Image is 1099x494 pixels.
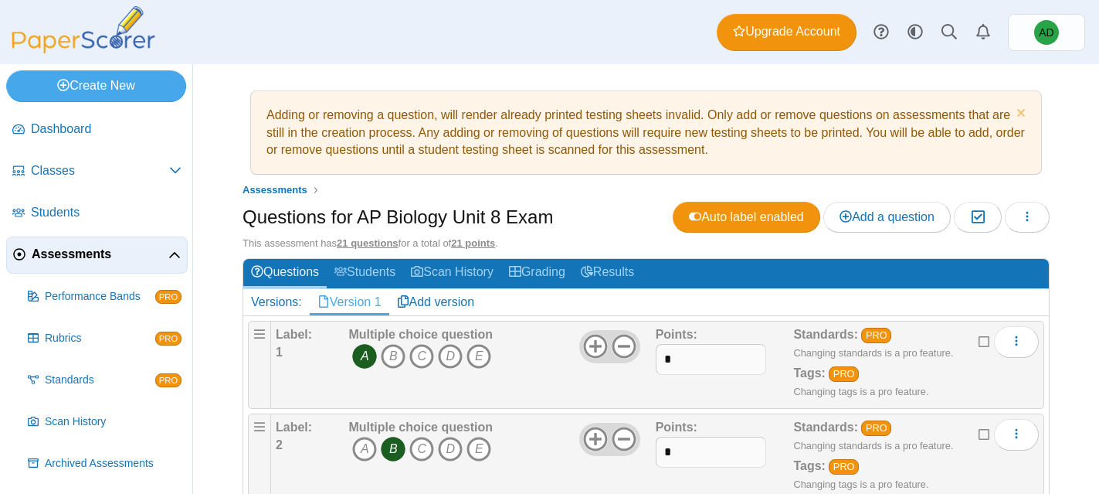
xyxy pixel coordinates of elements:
span: Standards [45,373,155,388]
a: Add a question [823,202,951,233]
span: Assessments [32,246,168,263]
u: 21 questions [337,237,398,249]
a: PaperScorer [6,43,161,56]
span: Upgrade Account [733,23,840,40]
a: Create New [6,70,186,101]
img: PaperScorer [6,6,161,53]
span: Rubrics [45,331,155,346]
span: Dashboard [31,121,181,138]
i: B [381,437,405,462]
b: 2 [276,438,283,451]
a: Performance Bands PRO [22,278,188,315]
a: PRO [829,459,859,475]
b: Label: [276,421,312,434]
a: Standards PRO [22,362,188,399]
span: PRO [155,373,181,387]
b: 1 [276,346,283,359]
b: Points: [656,421,697,434]
a: Upgrade Account [717,14,856,51]
b: Points: [656,328,697,341]
a: Dashboard [6,111,188,148]
i: D [438,344,463,369]
span: Assessments [243,184,307,196]
span: PRO [155,290,181,304]
span: Anna DiCenso [1034,20,1059,45]
a: Questions [243,259,327,288]
button: More options [994,419,1039,450]
a: Results [573,259,642,288]
span: Anna DiCenso [1039,27,1053,38]
a: Anna DiCenso [1008,14,1085,51]
a: Scan History [403,259,501,288]
u: 21 points [451,237,495,249]
a: Scan History [22,404,188,441]
a: Classes [6,153,188,190]
span: Archived Assessments [45,456,181,472]
b: Label: [276,328,312,341]
b: Standards: [793,328,858,341]
a: Rubrics PRO [22,320,188,357]
small: Changing standards is a pro feature. [793,440,953,451]
div: Drag handle [248,321,271,409]
span: Scan History [45,414,181,430]
a: Version 1 [310,289,389,315]
a: PRO [829,366,859,382]
div: Adding or removing a question, will render already printed testing sheets invalid. Only add or re... [259,99,1033,166]
a: PRO [861,421,891,436]
a: Archived Assessments [22,445,188,482]
i: C [409,437,434,462]
span: Classes [31,162,169,179]
b: Multiple choice question [348,328,493,341]
i: B [381,344,405,369]
a: Add version [389,289,483,315]
span: Students [31,204,181,221]
i: A [352,344,377,369]
a: Students [327,259,403,288]
b: Tags: [793,366,825,380]
b: Multiple choice question [348,421,493,434]
h1: Questions for AP Biology Unit 8 Exam [243,204,553,230]
button: More options [994,326,1039,357]
div: This assessment has for a total of . [243,237,1050,250]
span: PRO [155,332,181,346]
b: Tags: [793,459,825,472]
span: Add a question [840,210,934,223]
span: Auto label enabled [689,210,804,223]
a: Auto label enabled [673,202,820,233]
a: Assessments [239,181,311,200]
a: Grading [501,259,573,288]
i: E [466,344,491,369]
i: D [438,437,463,462]
a: Dismiss notice [1013,107,1026,123]
b: Standards: [793,421,858,434]
a: Alerts [966,15,1000,49]
a: PRO [861,328,891,343]
a: Assessments [6,237,188,274]
div: Versions: [243,289,310,315]
i: E [466,437,491,462]
small: Changing standards is a pro feature. [793,347,953,359]
a: Students [6,195,188,232]
span: Performance Bands [45,289,155,305]
i: C [409,344,434,369]
small: Changing tags is a pro feature. [793,386,928,397]
i: A [352,437,377,462]
small: Changing tags is a pro feature. [793,479,928,490]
